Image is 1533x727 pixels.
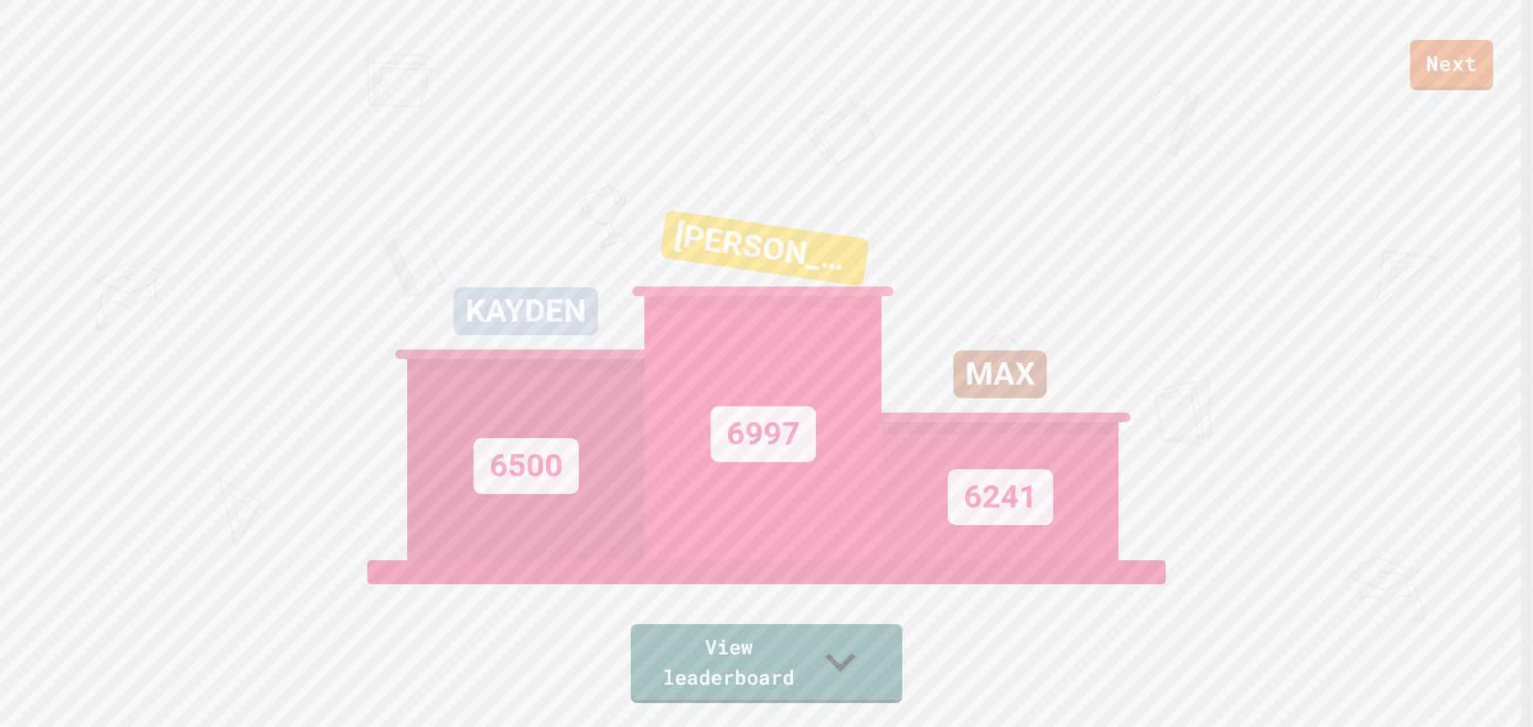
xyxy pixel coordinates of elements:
[473,438,579,494] div: 6500
[711,406,816,462] div: 6997
[953,350,1047,398] div: MAX
[948,469,1053,525] div: 6241
[454,287,598,335] div: KAYDEN
[660,210,869,287] div: [PERSON_NAME]
[1410,40,1493,90] a: Next
[631,624,902,703] a: View leaderboard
